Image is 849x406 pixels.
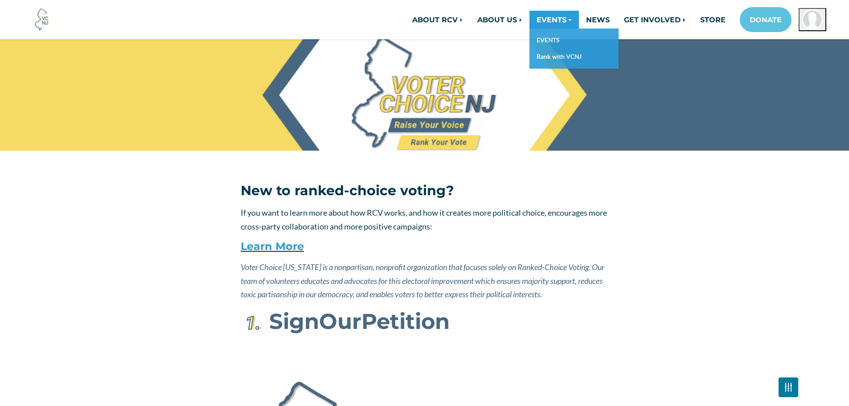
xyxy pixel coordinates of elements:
button: Open profile menu for Philip Welsh [799,8,826,31]
a: Learn More [241,240,304,253]
img: Philip Welsh [802,9,823,30]
p: If you want to learn more about how RCV works, and how it creates more political choice, encourag... [241,206,608,233]
img: Fader [785,385,792,389]
a: ABOUT RCV [405,11,470,29]
strong: Sign Petition [269,308,450,334]
a: Rank with VCNJ [529,49,619,65]
img: First [241,312,263,334]
div: EVENTS [529,29,619,69]
h3: New to ranked-choice voting? [241,183,608,199]
nav: Main navigation [241,7,826,32]
a: EVENTS [529,32,619,49]
em: Voter Choice [US_STATE] is a nonpartisan, nonprofit organization that focuses solely on Ranked-Ch... [241,262,604,299]
a: GET INVOLVED [617,11,693,29]
span: Our [319,308,361,334]
a: STORE [693,11,733,29]
img: Voter Choice NJ [30,8,54,32]
a: NEWS [579,11,617,29]
a: EVENTS [529,11,579,29]
a: ABOUT US [470,11,529,29]
a: DONATE [740,7,792,32]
